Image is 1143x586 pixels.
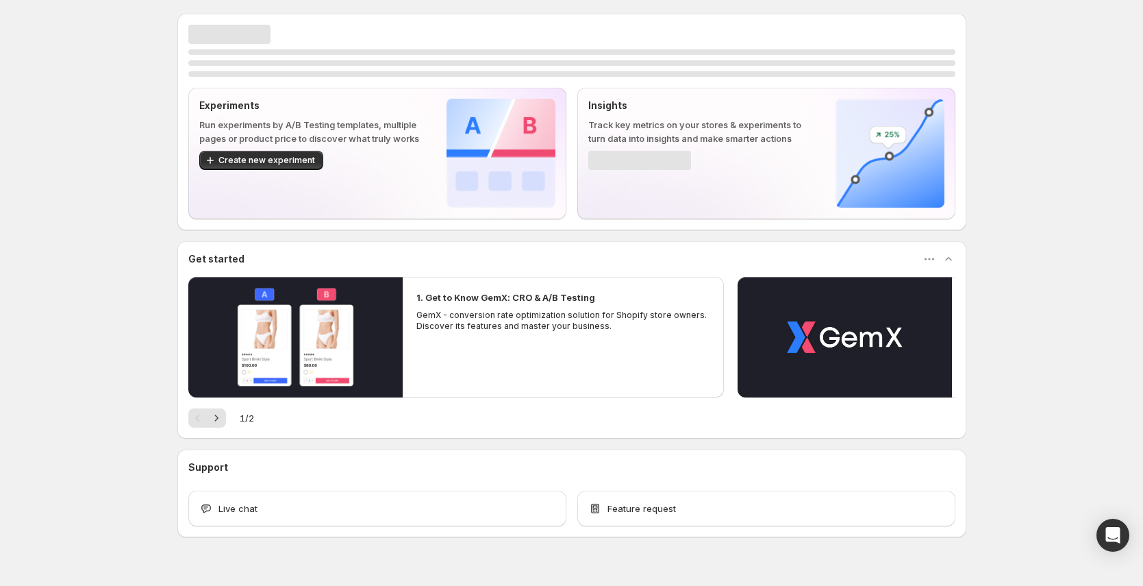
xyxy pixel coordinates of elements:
[188,252,244,266] h3: Get started
[188,408,226,428] nav: Pagination
[199,151,323,170] button: Create new experiment
[588,99,814,112] p: Insights
[447,99,555,208] img: Experiments
[188,277,403,398] button: Play video
[218,155,315,166] span: Create new experiment
[199,99,425,112] p: Experiments
[240,411,254,425] span: 1 / 2
[416,291,595,304] h2: 1. Get to Know GemX: CRO & A/B Testing
[188,461,228,474] h3: Support
[836,99,944,208] img: Insights
[738,277,952,398] button: Play video
[607,502,676,515] span: Feature request
[416,310,711,332] p: GemX - conversion rate optimization solution for Shopify store owners. Discover its features and ...
[588,118,814,145] p: Track key metrics on your stores & experiments to turn data into insights and make smarter actions
[1096,519,1129,552] div: Open Intercom Messenger
[207,408,226,428] button: Next
[199,118,425,145] p: Run experiments by A/B Testing templates, multiple pages or product price to discover what truly ...
[218,502,258,515] span: Live chat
